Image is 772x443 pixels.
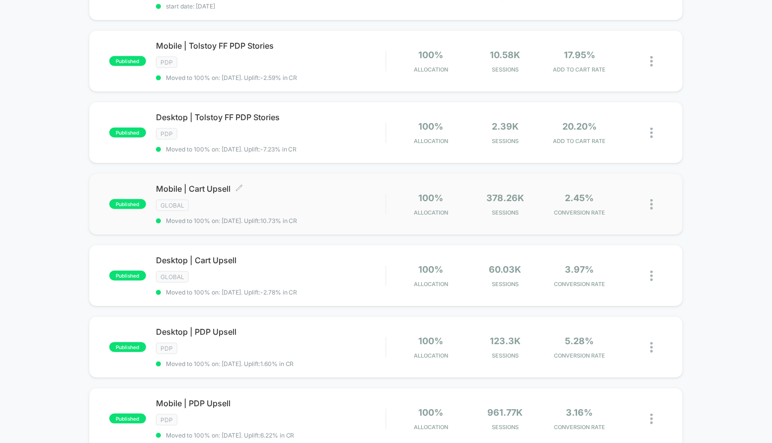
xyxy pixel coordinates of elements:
[565,193,594,203] span: 2.45%
[470,424,540,431] span: Sessions
[470,138,540,145] span: Sessions
[419,193,444,203] span: 100%
[156,200,189,211] span: GLOBAL
[650,199,653,210] img: close
[109,342,146,352] span: published
[470,209,540,216] span: Sessions
[156,414,177,426] span: PDP
[156,128,177,140] span: PDP
[545,209,615,216] span: CONVERSION RATE
[470,281,540,288] span: Sessions
[109,271,146,281] span: published
[492,121,519,132] span: 2.39k
[470,352,540,359] span: Sessions
[419,336,444,346] span: 100%
[156,57,177,68] span: PDP
[419,121,444,132] span: 100%
[566,407,593,418] span: 3.16%
[109,414,146,424] span: published
[166,360,294,368] span: Moved to 100% on: [DATE] . Uplift: 1.60% in CR
[166,432,295,439] span: Moved to 100% on: [DATE] . Uplift: 6.22% in CR
[419,50,444,60] span: 100%
[489,264,522,275] span: 60.03k
[156,327,386,337] span: Desktop | PDP Upsell
[156,398,386,408] span: Mobile | PDP Upsell
[545,281,615,288] span: CONVERSION RATE
[564,50,595,60] span: 17.95%
[490,336,521,346] span: 123.3k
[650,414,653,424] img: close
[166,74,298,81] span: Moved to 100% on: [DATE] . Uplift: -2.59% in CR
[565,336,594,346] span: 5.28%
[562,121,597,132] span: 20.20%
[156,255,386,265] span: Desktop | Cart Upsell
[414,66,448,73] span: Allocation
[156,271,189,283] span: GLOBAL
[156,184,386,194] span: Mobile | Cart Upsell
[650,271,653,281] img: close
[156,343,177,354] span: PDP
[650,342,653,353] img: close
[166,146,297,153] span: Moved to 100% on: [DATE] . Uplift: -7.23% in CR
[490,50,521,60] span: 10.58k
[545,66,615,73] span: ADD TO CART RATE
[488,407,523,418] span: 961.77k
[109,128,146,138] span: published
[545,352,615,359] span: CONVERSION RATE
[109,56,146,66] span: published
[166,217,298,224] span: Moved to 100% on: [DATE] . Uplift: 10.73% in CR
[470,66,540,73] span: Sessions
[156,112,386,122] span: Desktop | Tolstoy FF PDP Stories
[419,264,444,275] span: 100%
[650,128,653,138] img: close
[414,209,448,216] span: Allocation
[109,199,146,209] span: published
[414,352,448,359] span: Allocation
[166,289,298,296] span: Moved to 100% on: [DATE] . Uplift: -2.78% in CR
[156,41,386,51] span: Mobile | Tolstoy FF PDP Stories
[650,56,653,67] img: close
[414,138,448,145] span: Allocation
[545,138,615,145] span: ADD TO CART RATE
[414,424,448,431] span: Allocation
[156,2,386,10] span: start date: [DATE]
[419,407,444,418] span: 100%
[414,281,448,288] span: Allocation
[545,424,615,431] span: CONVERSION RATE
[486,193,524,203] span: 378.26k
[565,264,594,275] span: 3.97%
